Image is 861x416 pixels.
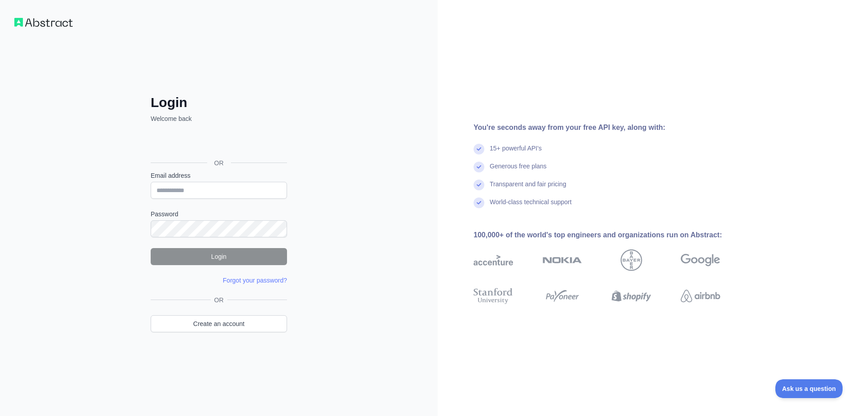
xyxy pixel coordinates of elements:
img: nokia [543,249,582,271]
iframe: “使用 Google 账号登录”按钮 [146,133,290,153]
a: Forgot your password? [223,277,287,284]
img: Workflow [14,18,73,27]
img: payoneer [543,286,582,306]
p: Welcome back [151,114,287,123]
div: 100,000+ of the world's top engineers and organizations run on Abstract: [474,230,749,240]
label: Password [151,210,287,219]
div: 15+ powerful API's [490,144,542,162]
div: You're seconds away from your free API key, along with: [474,122,749,133]
span: OR [211,296,227,304]
a: Create an account [151,315,287,332]
img: check mark [474,144,484,154]
img: check mark [474,162,484,172]
img: check mark [474,197,484,208]
img: shopify [612,286,651,306]
label: Email address [151,171,287,180]
div: Transparent and fair pricing [490,180,566,197]
img: stanford university [474,286,513,306]
div: Generous free plans [490,162,547,180]
img: airbnb [681,286,720,306]
div: World-class technical support [490,197,572,215]
img: check mark [474,180,484,190]
h2: Login [151,94,287,111]
iframe: Toggle Customer Support [775,379,843,398]
img: bayer [621,249,642,271]
span: OR [207,159,231,167]
button: Login [151,248,287,265]
img: google [681,249,720,271]
img: accenture [474,249,513,271]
